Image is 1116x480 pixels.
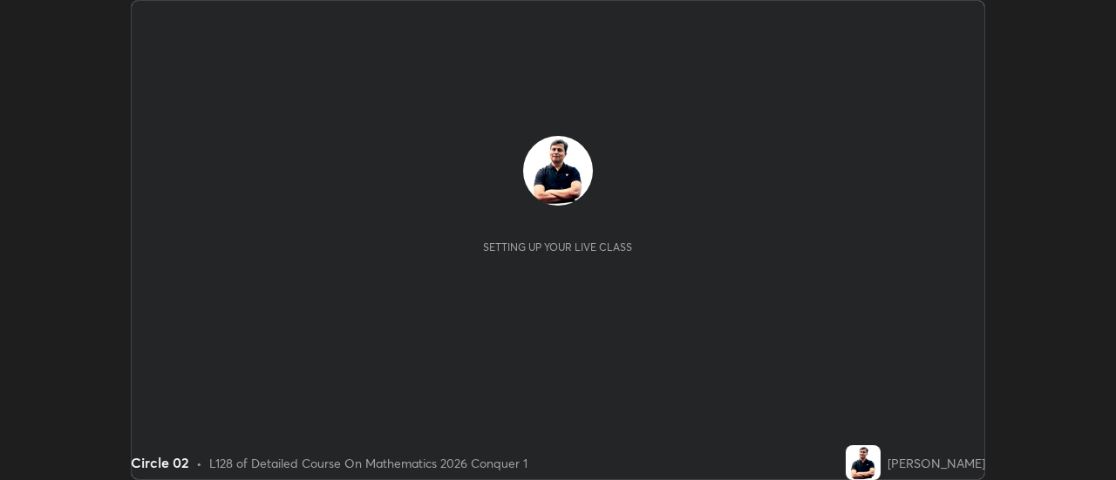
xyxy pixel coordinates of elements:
[483,240,632,254] div: Setting up your live class
[209,454,527,472] div: L128 of Detailed Course On Mathematics 2026 Conquer 1
[131,452,189,473] div: Circle 02
[846,445,881,480] img: 988431c348cc4fbe81a6401cf86f26e4.jpg
[196,454,202,472] div: •
[523,136,593,206] img: 988431c348cc4fbe81a6401cf86f26e4.jpg
[888,454,985,472] div: [PERSON_NAME]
